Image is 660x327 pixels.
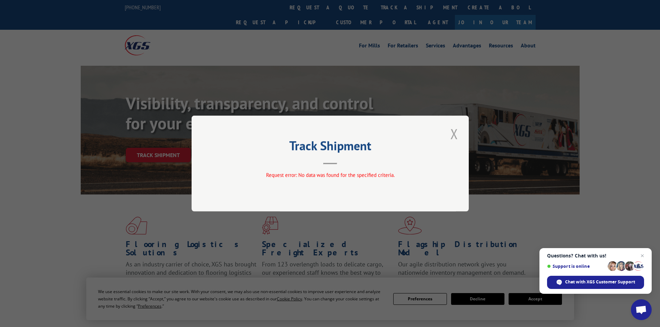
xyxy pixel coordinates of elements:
[266,172,394,178] span: Request error: No data was found for the specified criteria.
[547,276,644,289] span: Chat with XGS Customer Support
[448,124,460,143] button: Close modal
[631,299,652,320] a: Open chat
[226,141,434,154] h2: Track Shipment
[565,279,635,285] span: Chat with XGS Customer Support
[547,253,644,258] span: Questions? Chat with us!
[547,264,605,269] span: Support is online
